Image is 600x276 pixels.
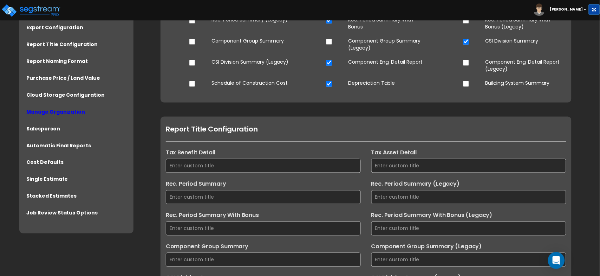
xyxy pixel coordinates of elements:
[480,79,572,86] dd: Building System Summary
[26,210,98,217] a: Job Review Status Options
[371,211,566,220] label: Rec. Period Summary With Bonus (Legacy)
[371,253,566,267] input: Enter custom title
[343,37,435,51] dd: Component Group Summary (Legacy)
[166,211,361,220] label: Rec. Period Summary With Bonus
[343,58,435,65] dd: Component Eng. Detail Report
[26,58,88,65] a: Report Naming Format
[166,180,361,188] label: Rec. Period Summary
[26,125,60,132] a: Salesperson
[1,4,61,18] img: logo_pro_r.png
[480,37,572,44] dd: CSI Division Summary
[371,180,566,188] label: Rec. Period Summary (Legacy)
[26,159,64,166] a: Cost Defaults
[371,222,566,236] input: Enter custom title
[371,159,566,173] input: Enter custom title
[26,41,98,48] a: Report Title Configuration
[480,16,572,30] dd: Rec. Period Summary With Bonus (Legacy)
[548,252,565,269] div: Open Intercom Messenger
[206,79,298,86] dd: Schedule of Construction Cost
[371,243,566,251] label: Component Group Summary (Legacy)
[166,243,361,251] label: Component Group Summary
[166,149,361,157] label: Tax Benefit Detail
[206,37,298,44] dd: Component Group Summary
[26,24,84,31] a: Export Configuration
[166,159,361,173] input: Enter custom title
[371,149,566,157] label: Tax Asset Detail
[550,7,583,12] b: [PERSON_NAME]
[166,124,566,134] h1: Report Title Configuration
[533,4,546,16] img: avatar.png
[26,75,100,82] a: Purchase Price / Land Value
[26,108,85,115] a: Manage Organization
[343,16,435,30] dd: Rec. Period Summary With Bonus
[166,190,361,204] input: Enter custom title
[26,91,105,98] a: Cloud Storage Configuration
[166,222,361,236] input: Enter custom title
[26,176,68,183] a: Single Estimate
[343,79,435,86] dd: Depreciation Table
[166,253,361,267] input: Enter custom title
[26,193,77,200] a: Stacked Estimates
[26,142,91,149] a: Automatic Final Reports
[480,58,572,72] dd: Component Eng. Detail Report (Legacy)
[371,190,566,204] input: Enter custom title
[206,58,298,65] dd: CSI Division Summary (Legacy)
